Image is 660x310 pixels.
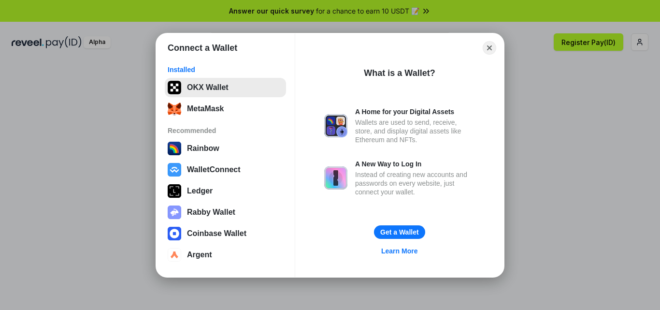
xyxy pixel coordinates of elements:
div: Get a Wallet [380,228,419,236]
div: Learn More [381,247,417,255]
div: Recommended [168,126,283,135]
img: svg+xml,%3Csvg%20width%3D%2228%22%20height%3D%2228%22%20viewBox%3D%220%200%2028%2028%22%20fill%3D... [168,227,181,240]
div: A Home for your Digital Assets [355,107,475,116]
div: Wallets are used to send, receive, store, and display digital assets like Ethereum and NFTs. [355,118,475,144]
img: svg+xml,%3Csvg%20xmlns%3D%22http%3A%2F%2Fwww.w3.org%2F2000%2Fsvg%22%20fill%3D%22none%22%20viewBox... [324,166,347,190]
button: Ledger [165,181,286,201]
button: MetaMask [165,99,286,118]
div: Rabby Wallet [187,208,235,217]
img: 5VZ71FV6L7PA3gg3tXrdQ+DgLhC+75Wq3no69P3MC0NFQpx2lL04Ql9gHK1bRDjsSBIvScBnDTk1WrlGIZBorIDEYJj+rhdgn... [168,81,181,94]
img: svg+xml,%3Csvg%20xmlns%3D%22http%3A%2F%2Fwww.w3.org%2F2000%2Fsvg%22%20width%3D%2228%22%20height%3... [168,184,181,198]
div: Coinbase Wallet [187,229,246,238]
img: svg+xml,%3Csvg%20xmlns%3D%22http%3A%2F%2Fwww.w3.org%2F2000%2Fsvg%22%20fill%3D%22none%22%20viewBox... [324,114,347,137]
img: svg+xml;base64,PHN2ZyB3aWR0aD0iMzUiIGhlaWdodD0iMzQiIHZpZXdCb3g9IjAgMCAzNSAzNCIgZmlsbD0ibm9uZSIgeG... [168,102,181,116]
h1: Connect a Wallet [168,42,237,54]
div: Argent [187,251,212,259]
button: Close [483,41,496,55]
div: A New Way to Log In [355,160,475,168]
a: Learn More [375,245,423,257]
div: Rainbow [187,144,219,153]
div: What is a Wallet? [364,67,435,79]
button: Rabby Wallet [165,203,286,222]
img: svg+xml,%3Csvg%20width%3D%2228%22%20height%3D%2228%22%20viewBox%3D%220%200%2028%2028%22%20fill%3D... [168,163,181,177]
div: WalletConnect [187,165,241,174]
button: Argent [165,245,286,265]
button: WalletConnect [165,160,286,179]
img: svg+xml,%3Csvg%20width%3D%22120%22%20height%3D%22120%22%20viewBox%3D%220%200%20120%20120%22%20fil... [168,142,181,155]
div: Installed [168,65,283,74]
div: Ledger [187,187,213,195]
button: Rainbow [165,139,286,158]
div: MetaMask [187,104,224,113]
div: OKX Wallet [187,83,229,92]
img: svg+xml,%3Csvg%20xmlns%3D%22http%3A%2F%2Fwww.w3.org%2F2000%2Fsvg%22%20fill%3D%22none%22%20viewBox... [168,206,181,219]
div: Instead of creating new accounts and passwords on every website, just connect your wallet. [355,170,475,196]
button: Coinbase Wallet [165,224,286,243]
img: svg+xml,%3Csvg%20width%3D%2228%22%20height%3D%2228%22%20viewBox%3D%220%200%2028%2028%22%20fill%3D... [168,248,181,262]
button: Get a Wallet [374,225,425,239]
button: OKX Wallet [165,78,286,97]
